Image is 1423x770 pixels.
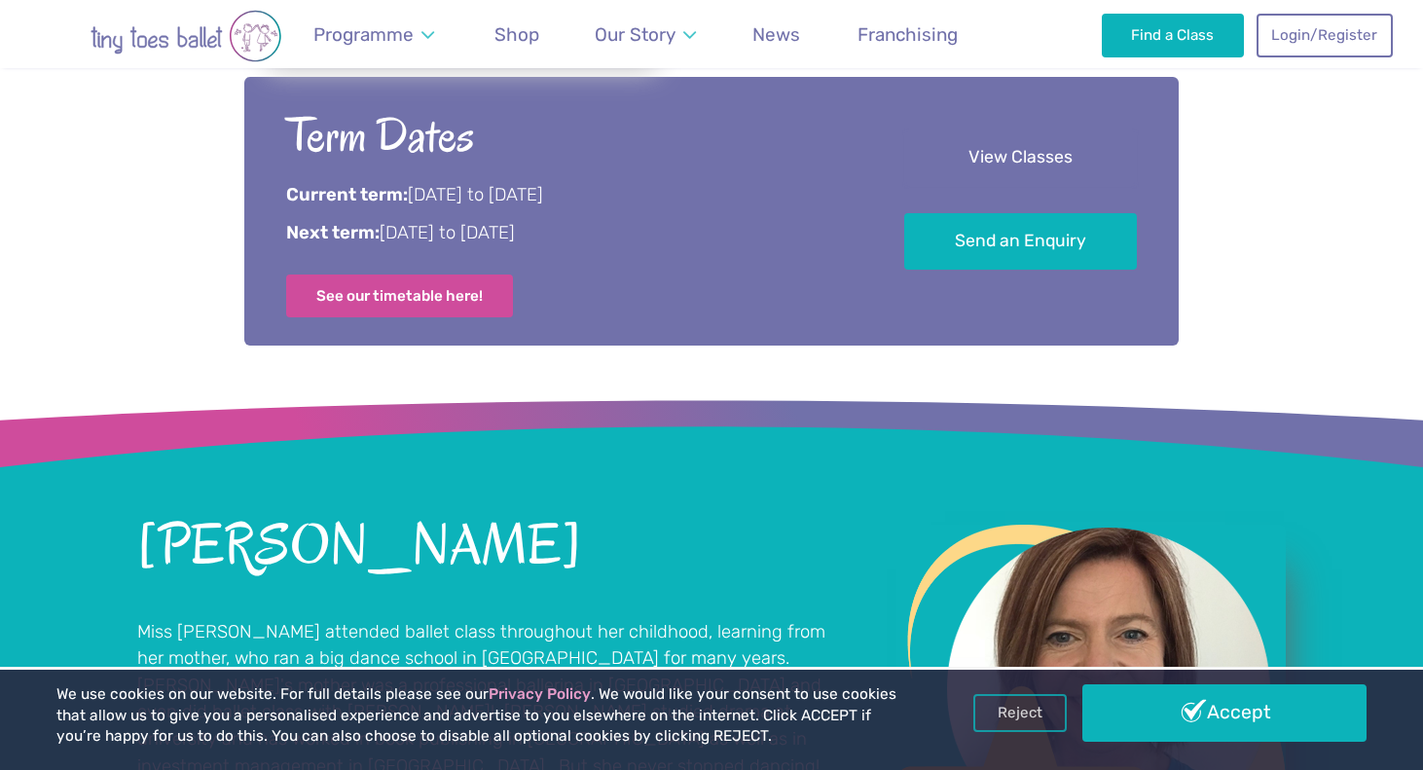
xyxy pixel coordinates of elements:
[752,23,800,46] span: News
[595,23,675,46] span: Our Story
[286,275,513,317] a: See our timetable here!
[857,23,958,46] span: Franchising
[904,129,1137,187] a: View Classes
[30,10,342,62] img: tiny toes ballet
[1082,684,1367,741] a: Accept
[286,222,380,243] strong: Next term:
[744,12,810,57] a: News
[286,183,850,208] p: [DATE] to [DATE]
[494,23,539,46] span: Shop
[286,184,408,205] strong: Current term:
[489,685,591,703] a: Privacy Policy
[848,12,967,57] a: Franchising
[973,694,1067,731] a: Reject
[286,105,850,166] h2: Term Dates
[904,213,1137,271] a: Send an Enquiry
[586,12,706,57] a: Our Story
[56,684,908,748] p: We use cookies on our website. For full details please see our . We would like your consent to us...
[485,12,548,57] a: Shop
[304,12,443,57] a: Programme
[286,221,850,246] p: [DATE] to [DATE]
[1257,14,1393,56] a: Login/Register
[137,517,848,575] h2: [PERSON_NAME]
[313,23,414,46] span: Programme
[1102,14,1245,56] a: Find a Class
